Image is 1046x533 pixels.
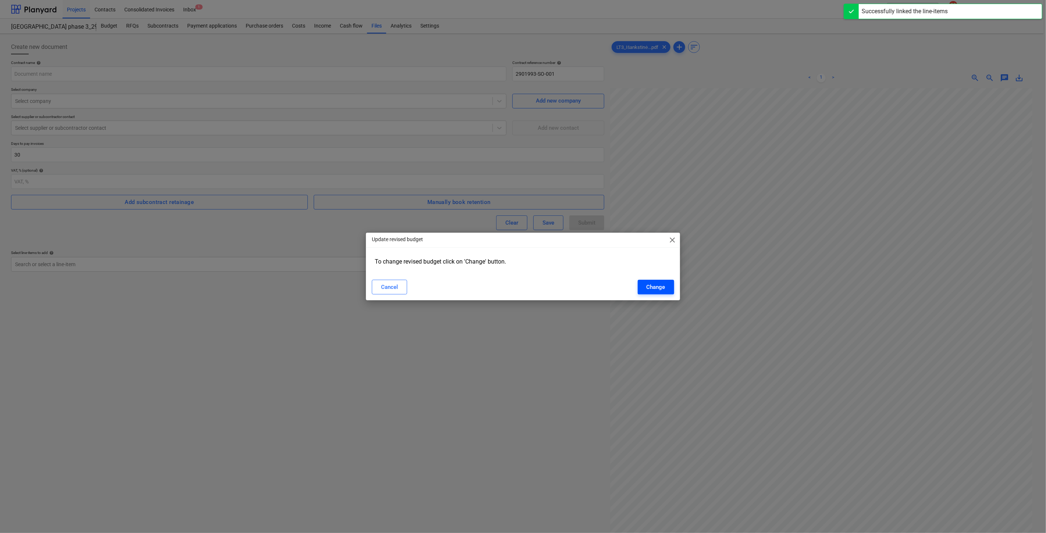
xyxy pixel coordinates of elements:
[372,255,674,268] div: To change revised budget click on 'Change' button.
[372,280,407,294] button: Cancel
[668,236,677,244] span: close
[638,280,674,294] button: Change
[381,282,398,292] div: Cancel
[1009,498,1046,533] iframe: Chat Widget
[647,282,665,292] div: Change
[862,7,948,16] div: Successfully linked the line-items
[372,236,423,243] p: Update revised budget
